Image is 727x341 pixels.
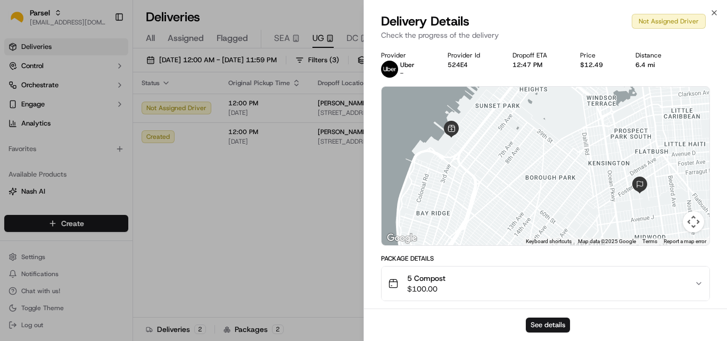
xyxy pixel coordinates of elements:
[526,238,572,245] button: Keyboard shortcuts
[181,105,194,118] button: Start new chat
[381,254,710,263] div: Package Details
[513,61,563,69] div: 12:47 PM
[382,267,709,301] button: 5 Compost$100.00
[28,69,192,80] input: Got a question? Start typing here...
[11,11,32,32] img: Nash
[407,284,445,294] span: $100.00
[635,51,678,60] div: Distance
[683,211,704,232] button: Map camera controls
[381,307,710,316] div: Location Details
[400,61,415,69] p: Uber
[580,61,619,69] div: $12.49
[448,51,496,60] div: Provider Id
[580,51,619,60] div: Price
[664,238,706,244] a: Report a map error
[6,150,86,169] a: 📗Knowledge Base
[384,231,419,245] a: Open this area in Google Maps (opens a new window)
[635,61,678,69] div: 6.4 mi
[75,180,129,188] a: Powered byPylon
[578,238,636,244] span: Map data ©2025 Google
[400,69,403,78] span: -
[11,102,30,121] img: 1736555255976-a54dd68f-1ca7-489b-9aae-adbdc363a1c4
[101,154,171,165] span: API Documentation
[36,102,175,112] div: Start new chat
[381,30,710,40] p: Check the progress of the delivery
[448,61,468,69] button: 524E4
[106,180,129,188] span: Pylon
[407,273,445,284] span: 5 Compost
[381,13,469,30] span: Delivery Details
[36,112,135,121] div: We're available if you need us!
[11,155,19,164] div: 📗
[381,61,398,78] img: uber-new-logo.jpeg
[526,318,570,332] button: See details
[11,43,194,60] p: Welcome 👋
[21,154,81,165] span: Knowledge Base
[384,231,419,245] img: Google
[513,51,563,60] div: Dropoff ETA
[86,150,175,169] a: 💻API Documentation
[381,51,431,60] div: Provider
[642,238,657,244] a: Terms (opens in new tab)
[90,155,98,164] div: 💻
